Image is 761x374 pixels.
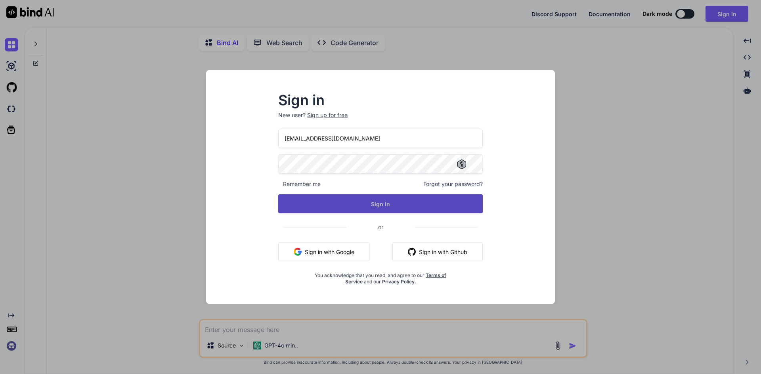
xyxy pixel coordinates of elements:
[392,242,483,261] button: Sign in with Github
[294,248,302,256] img: google
[278,194,483,213] button: Sign In
[307,111,348,119] div: Sign up for free
[408,248,416,256] img: github
[278,94,483,106] h2: Sign in
[278,242,370,261] button: Sign in with Google
[278,111,483,129] p: New user?
[346,217,415,237] span: or
[312,268,449,285] div: You acknowledge that you read, and agree to our and our
[345,272,447,285] a: Terms of Service
[278,129,483,148] input: Login or Email
[382,279,416,285] a: Privacy Policy.
[423,180,483,188] span: Forgot your password?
